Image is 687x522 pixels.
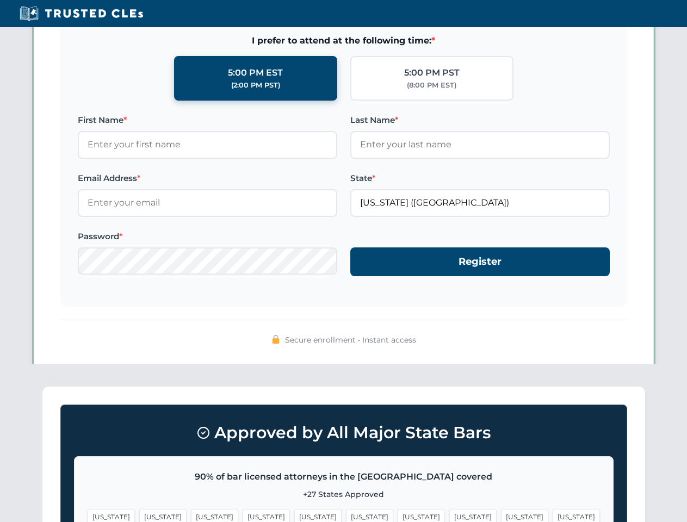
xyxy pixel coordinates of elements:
[78,189,337,216] input: Enter your email
[231,80,280,91] div: (2:00 PM PST)
[78,131,337,158] input: Enter your first name
[407,80,456,91] div: (8:00 PM EST)
[88,488,600,500] p: +27 States Approved
[350,189,610,216] input: Florida (FL)
[228,66,283,80] div: 5:00 PM EST
[350,131,610,158] input: Enter your last name
[271,335,280,344] img: 🔒
[88,470,600,484] p: 90% of bar licensed attorneys in the [GEOGRAPHIC_DATA] covered
[350,247,610,276] button: Register
[78,114,337,127] label: First Name
[16,5,146,22] img: Trusted CLEs
[78,230,337,243] label: Password
[404,66,460,80] div: 5:00 PM PST
[74,418,614,448] h3: Approved by All Major State Bars
[78,172,337,185] label: Email Address
[285,334,416,346] span: Secure enrollment • Instant access
[350,114,610,127] label: Last Name
[78,34,610,48] span: I prefer to attend at the following time:
[350,172,610,185] label: State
